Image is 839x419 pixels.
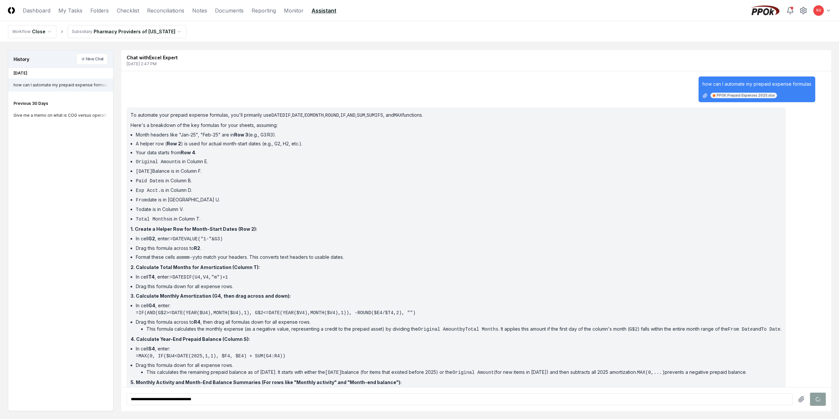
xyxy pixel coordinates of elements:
[170,236,223,242] code: =DATEVALUE("1-"&G3)
[452,370,494,375] code: Original Amount
[136,318,782,333] li: Drag this formula across to , then drag all formulas down for all expense rows.
[717,93,775,98] div: PPOK Prepaid Expenses 2025.xlsx
[127,55,178,60] span: Chat with Excel Expert
[131,293,291,299] strong: 3. Calculate Monthly Amortization (G4, then drag across and down):
[181,150,195,155] strong: Row 4
[292,113,303,118] code: DATE
[58,7,82,15] a: My Tasks
[136,362,782,376] li: Drag this formula down for all expense rows.
[325,113,339,118] code: ROUND
[194,319,200,325] strong: R4
[813,5,824,16] button: RG
[629,327,638,332] code: G$2
[136,131,782,138] li: Month headers like "Jan-25", "Feb-25" are in (e.g., G3:R3).
[23,7,50,15] a: Dashboard
[136,178,161,184] code: Paid Date
[136,169,152,174] code: [DATE]
[136,167,782,175] li: Balance is in Column F.
[117,7,139,15] a: Checklist
[761,327,781,332] code: To Date
[703,80,811,87] p: how can I automate my prepaid expense formulas
[90,7,109,15] a: Folders
[394,113,402,118] code: MAX
[8,68,33,78] div: [DATE]
[148,346,155,351] strong: S4
[340,113,346,118] code: IF
[147,7,184,15] a: Reconciliations
[136,283,782,290] li: Drag this formula down for all expense rows.
[148,303,155,308] strong: G4
[131,264,260,270] strong: 2. Calculate Total Months for Amortization (Column T):
[14,82,111,88] span: how can I automate my prepaid expense formulas
[271,113,291,118] code: DATEDIF
[148,236,155,241] strong: G2
[8,7,15,14] img: Logo
[136,206,782,213] li: date is in Column V.
[347,113,355,118] code: AND
[215,7,244,15] a: Documents
[136,158,782,165] li: is in Column E.
[136,140,782,147] li: A helper row ( ) is used for actual month-start dates (e.g., G2, H2, etc.).
[136,197,147,203] code: From
[8,109,113,122] a: Give me a memo on what is COG versus operating expenses
[131,111,782,119] p: To automate your prepaid expense formulas, you'll primarily use , , , , , , , , and functions.
[136,345,782,360] li: In cell , enter:
[728,327,753,332] code: From Date
[8,25,186,38] nav: breadcrumb
[136,235,782,243] li: In cell , enter:
[136,159,177,165] code: Original Amount
[76,53,108,65] button: New Chat
[749,5,781,16] img: PPOk logo
[136,302,782,316] li: In cell , enter:
[131,122,782,129] p: Here's a breakdown of the key formulas for your sheets, assuming:
[367,113,383,118] code: SUMIFS
[12,29,31,35] div: Workflow
[418,327,460,332] code: Original Amount
[170,275,228,280] code: =DATEDIF(U4,V4,"m")+1
[136,254,782,261] li: Format these cells as to match your headers. This converts text headers to usable dates.
[234,132,248,137] strong: Row 3
[131,379,402,385] strong: 5. Monthly Activity and Month-End Balance Summaries (For rows like "Monthly activity" and "Month-...
[194,245,200,251] strong: R2
[148,274,155,280] strong: T4
[136,196,782,204] li: date is in [GEOGRAPHIC_DATA] U.
[136,187,782,194] li: is in Column D.
[72,29,92,35] div: Subsidiary
[192,7,207,15] a: Notes
[136,188,161,193] code: Exp Acct.
[816,8,821,13] span: RG
[181,255,198,260] code: mmm-yy
[252,7,276,15] a: Reporting
[131,336,250,342] strong: 4. Calculate Year-End Prepaid Balance (Column S):
[136,217,169,222] code: Total Months
[146,325,782,333] li: This formula calculates the monthly expense (as a negative value, representing a credit to the pr...
[136,273,782,281] li: In cell , enter:
[325,370,342,375] code: [DATE]
[312,7,336,15] a: Assistant
[131,226,257,232] strong: 1. Create a Helper Row for Month-Start Dates (Row 2):
[146,369,782,376] li: This calculates the remaining prepaid balance as of [DATE]. It starts with either the balance (fo...
[136,207,141,212] code: To
[136,245,782,252] li: Drag this formula across to .
[465,327,498,332] code: Total Months
[8,78,113,92] a: how can I automate my prepaid expense formulas
[136,177,782,185] li: is in Column B.
[357,113,365,118] code: SUM
[127,61,178,67] span: [DATE] 2:47 PM
[14,112,132,118] span: Give me a memo on what is COG versus operating expenses
[8,98,53,109] div: Previous 30 Days
[710,93,777,98] a: PPOK Prepaid Expenses 2025.xlsx
[167,141,181,146] strong: Row 2
[637,370,665,375] code: MAX(0,...)
[136,310,416,315] code: =IF(AND(G$2>=DATE(YEAR($U4),MONTH($U4),1), G$2<=DATE(YEAR($V4),MONTH($V4),1)), -ROUND($E4/$T4,2),...
[284,7,304,15] a: Monitor
[8,50,113,68] h3: History
[136,215,782,223] li: is in Column T.
[136,353,285,359] code: =MAX(0, IF($U4<DATE(2025,1,1), $F4, $E4) + SUM(G4:R4))
[304,113,324,118] code: EOMONTH
[136,149,782,156] li: Your data starts from .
